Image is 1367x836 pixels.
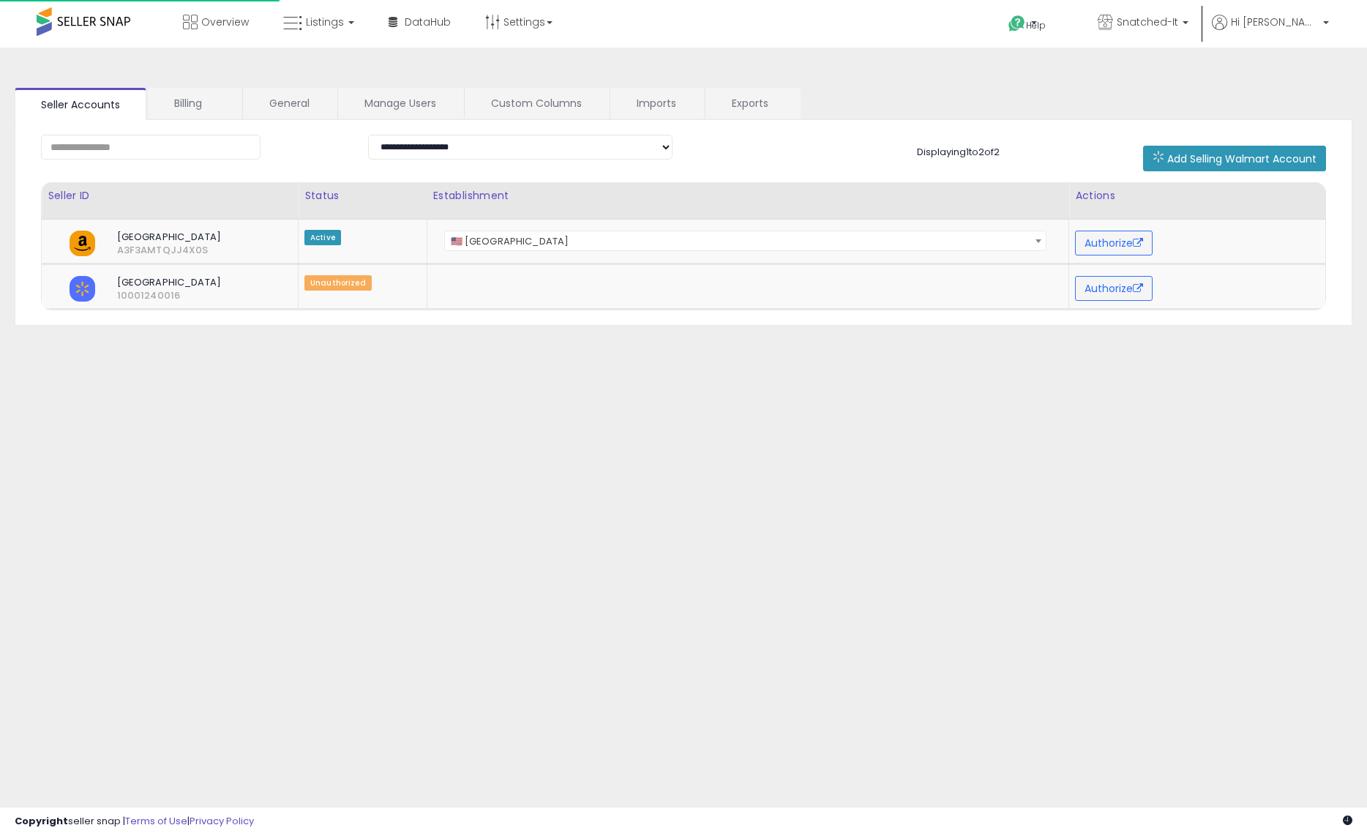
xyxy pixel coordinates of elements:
a: Custom Columns [465,88,608,119]
a: Help [997,4,1074,48]
a: Hi [PERSON_NAME] [1212,15,1329,48]
span: [GEOGRAPHIC_DATA] [106,276,266,289]
span: Add Selling Walmart Account [1167,152,1317,166]
span: Snatched-It [1117,15,1178,29]
span: 🇺🇸 United States [444,231,1047,251]
i: Get Help [1008,15,1026,33]
span: Displaying 1 to 2 of 2 [917,145,1000,159]
button: Add Selling Walmart Account [1143,146,1326,171]
span: Unauthorized [304,275,372,291]
a: Billing [148,88,241,119]
span: DataHub [405,15,451,29]
div: Seller ID [48,188,292,204]
button: Authorize [1075,231,1153,255]
span: A3F3AMTQJJ4X0S [106,244,132,257]
div: Actions [1075,188,1319,204]
div: Establishment [433,188,1063,204]
span: Active [304,230,341,245]
span: Listings [306,15,344,29]
a: Seller Accounts [15,88,146,120]
img: amazon.png [70,231,95,256]
button: Authorize [1075,276,1153,301]
img: walmart.png [70,276,95,302]
span: 🇺🇸 United States [445,231,1046,252]
a: General [243,88,336,119]
a: Exports [705,88,799,119]
span: Help [1026,19,1046,31]
div: Status [304,188,421,204]
span: Hi [PERSON_NAME] [1231,15,1319,29]
a: Imports [610,88,703,119]
span: [GEOGRAPHIC_DATA] [106,231,266,244]
a: Manage Users [338,88,462,119]
span: 10001240016 [106,289,132,302]
span: Overview [201,15,249,29]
